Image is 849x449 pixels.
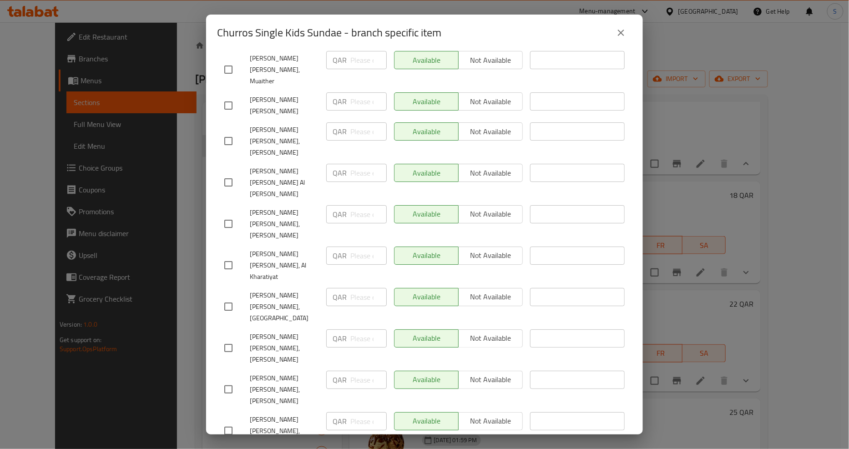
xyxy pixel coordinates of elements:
[333,292,347,303] p: QAR
[250,124,319,158] span: [PERSON_NAME] [PERSON_NAME], [PERSON_NAME]
[250,331,319,365] span: [PERSON_NAME] [PERSON_NAME], [PERSON_NAME]
[250,166,319,200] span: [PERSON_NAME] [PERSON_NAME] Al [PERSON_NAME]
[333,126,347,137] p: QAR
[250,94,319,117] span: [PERSON_NAME] [PERSON_NAME]
[333,250,347,261] p: QAR
[610,22,632,44] button: close
[350,92,387,111] input: Please enter price
[250,207,319,241] span: [PERSON_NAME] [PERSON_NAME], [PERSON_NAME]
[350,51,387,69] input: Please enter price
[350,164,387,182] input: Please enter price
[350,371,387,389] input: Please enter price
[350,412,387,430] input: Please enter price
[333,209,347,220] p: QAR
[333,333,347,344] p: QAR
[350,288,387,306] input: Please enter price
[350,329,387,348] input: Please enter price
[350,247,387,265] input: Please enter price
[250,53,319,87] span: [PERSON_NAME] [PERSON_NAME], Muaither
[250,414,319,448] span: [PERSON_NAME] [PERSON_NAME], Muaither 2
[350,122,387,141] input: Please enter price
[333,167,347,178] p: QAR
[333,55,347,66] p: QAR
[250,290,319,324] span: [PERSON_NAME] [PERSON_NAME], [GEOGRAPHIC_DATA]
[333,416,347,427] p: QAR
[333,374,347,385] p: QAR
[333,96,347,107] p: QAR
[250,248,319,283] span: [PERSON_NAME] [PERSON_NAME], Al Kharatiyat
[350,205,387,223] input: Please enter price
[250,373,319,407] span: [PERSON_NAME] [PERSON_NAME], [PERSON_NAME]
[217,25,441,40] h2: Churros Single Kids Sundae - branch specific item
